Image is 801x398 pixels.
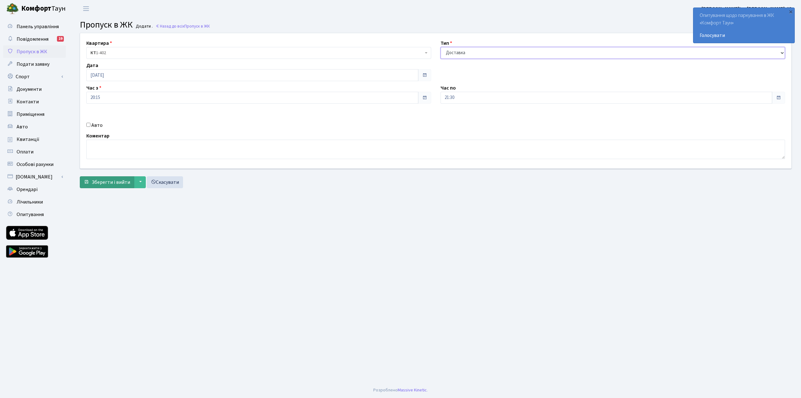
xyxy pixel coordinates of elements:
span: Орендарі [17,186,38,193]
button: Переключити навігацію [78,3,94,14]
span: Приміщення [17,111,44,118]
div: × [788,8,794,15]
label: Авто [91,121,103,129]
a: Авто [3,121,66,133]
span: Документи [17,86,42,93]
button: Зберегти і вийти [80,176,134,188]
small: Додати . [135,24,153,29]
a: Подати заявку [3,58,66,70]
a: Панель управління [3,20,66,33]
a: [DOMAIN_NAME] [3,171,66,183]
span: Оплати [17,148,33,155]
label: Квартира [86,39,112,47]
label: Коментар [86,132,110,140]
div: Розроблено . [373,387,428,394]
a: Скасувати [147,176,183,188]
a: Квитанції [3,133,66,146]
a: Особові рахунки [3,158,66,171]
span: Подати заявку [17,61,49,68]
span: Зберегти і вийти [92,179,130,186]
div: 19 [57,36,64,42]
span: Таун [21,3,66,14]
label: Час з [86,84,101,92]
a: Повідомлення19 [3,33,66,45]
span: Лічильники [17,199,43,205]
a: [PERSON_NAME]’єв [PERSON_NAME]. Ю. [702,5,793,13]
span: Повідомлення [17,36,48,43]
label: Час по [441,84,456,92]
span: Авто [17,123,28,130]
a: Приміщення [3,108,66,121]
span: <b>КТ</b>&nbsp;&nbsp;&nbsp;&nbsp;1-402 [86,47,431,59]
a: Документи [3,83,66,96]
span: <b>КТ</b>&nbsp;&nbsp;&nbsp;&nbsp;1-402 [90,50,423,56]
a: Орендарі [3,183,66,196]
span: Особові рахунки [17,161,54,168]
div: Опитування щодо паркування в ЖК «Комфорт Таун» [693,8,794,43]
a: Спорт [3,70,66,83]
a: Оплати [3,146,66,158]
span: Панель управління [17,23,59,30]
label: Дата [86,62,98,69]
span: Квитанції [17,136,39,143]
img: logo.png [6,3,19,15]
label: Тип [441,39,452,47]
b: [PERSON_NAME]’єв [PERSON_NAME]. Ю. [702,5,793,12]
span: Контакти [17,98,39,105]
a: Massive Kinetic [398,387,427,393]
span: Пропуск в ЖК [80,18,133,31]
span: Пропуск в ЖК [17,48,47,55]
span: Опитування [17,211,44,218]
a: Контакти [3,96,66,108]
a: Голосувати [700,32,788,39]
a: Лічильники [3,196,66,208]
a: Назад до всіхПропуск в ЖК [156,23,210,29]
b: КТ [90,50,96,56]
span: Пропуск в ЖК [184,23,210,29]
a: Пропуск в ЖК [3,45,66,58]
b: Комфорт [21,3,51,13]
a: Опитування [3,208,66,221]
